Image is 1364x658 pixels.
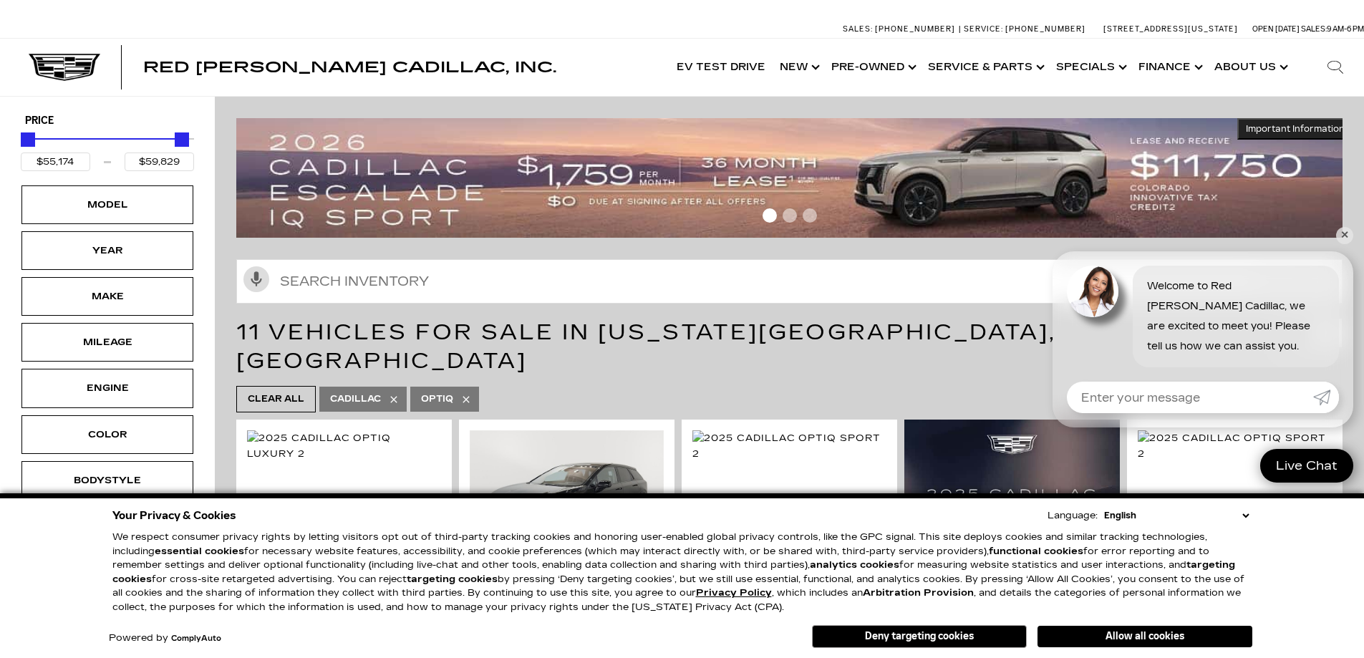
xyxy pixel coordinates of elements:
div: Color [72,427,143,442]
a: New [773,39,824,96]
img: Agent profile photo [1067,266,1118,317]
div: BodystyleBodystyle [21,461,193,500]
input: Enter your message [1067,382,1313,413]
span: Open [DATE] [1252,24,1300,34]
div: MileageMileage [21,323,193,362]
a: [STREET_ADDRESS][US_STATE] [1103,24,1238,34]
div: Minimum Price [21,132,35,147]
div: Maximum Price [175,132,189,147]
input: Maximum [125,153,194,171]
input: Search Inventory [236,259,1343,304]
a: Red [PERSON_NAME] Cadillac, Inc. [143,60,556,74]
div: Search [1307,39,1364,96]
div: YearYear [21,231,193,270]
div: Language: [1048,511,1098,521]
a: ComplyAuto [171,634,221,643]
div: ModelModel [21,185,193,224]
span: Clear All [248,390,304,408]
span: Sales: [1301,24,1327,34]
strong: essential cookies [155,546,244,557]
div: Year [72,243,143,258]
a: About Us [1207,39,1292,96]
a: Finance [1131,39,1207,96]
div: Bodystyle [72,473,143,488]
span: Optiq [421,390,453,408]
img: 2025 Cadillac OPTIQ Luxury 2 [247,430,441,462]
a: Service & Parts [921,39,1049,96]
span: Go to slide 2 [783,208,797,223]
img: 2025 Cadillac OPTIQ Sport 2 [692,430,886,462]
div: EngineEngine [21,369,193,407]
strong: targeting cookies [112,559,1235,585]
a: Service: [PHONE_NUMBER] [959,25,1089,33]
svg: Click to toggle on voice search [243,266,269,292]
span: Cadillac [330,390,381,408]
img: 2509-September-FOM-Escalade-IQ-Lease9 [236,118,1353,238]
span: Go to slide 1 [763,208,777,223]
a: Live Chat [1260,449,1353,483]
div: Model [72,197,143,213]
div: Mileage [72,334,143,350]
h5: Price [25,115,190,127]
a: EV Test Drive [669,39,773,96]
span: Go to slide 3 [803,208,817,223]
span: [PHONE_NUMBER] [1005,24,1085,34]
div: Powered by [109,634,221,643]
button: Allow all cookies [1037,626,1252,647]
span: Red [PERSON_NAME] Cadillac, Inc. [143,59,556,76]
strong: targeting cookies [407,574,498,585]
strong: functional cookies [989,546,1083,557]
u: Privacy Policy [696,587,772,599]
p: We respect consumer privacy rights by letting visitors opt out of third-party tracking cookies an... [112,531,1252,614]
span: 9 AM-6 PM [1327,24,1364,34]
div: Engine [72,380,143,396]
select: Language Select [1101,508,1252,523]
a: Submit [1313,382,1339,413]
span: Sales: [843,24,873,34]
div: Make [72,289,143,304]
span: Service: [964,24,1003,34]
a: Specials [1049,39,1131,96]
span: Your Privacy & Cookies [112,505,236,526]
strong: Arbitration Provision [863,587,974,599]
a: Pre-Owned [824,39,921,96]
div: Welcome to Red [PERSON_NAME] Cadillac, we are excited to meet you! Please tell us how we can assi... [1133,266,1339,367]
img: 2025 Cadillac OPTIQ Sport 2 [1138,430,1332,462]
div: MakeMake [21,277,193,316]
input: Minimum [21,153,90,171]
strong: analytics cookies [810,559,899,571]
span: [PHONE_NUMBER] [875,24,955,34]
span: Live Chat [1269,458,1345,474]
img: Cadillac Dark Logo with Cadillac White Text [29,54,100,81]
span: Important Information [1246,123,1345,135]
span: 11 Vehicles for Sale in [US_STATE][GEOGRAPHIC_DATA], [GEOGRAPHIC_DATA] [236,319,1056,374]
div: Price [21,127,194,171]
div: ColorColor [21,415,193,454]
a: Sales: [PHONE_NUMBER] [843,25,959,33]
img: 2025 Cadillac OPTIQ Sport 1 [470,430,664,576]
button: Deny targeting cookies [812,625,1027,648]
